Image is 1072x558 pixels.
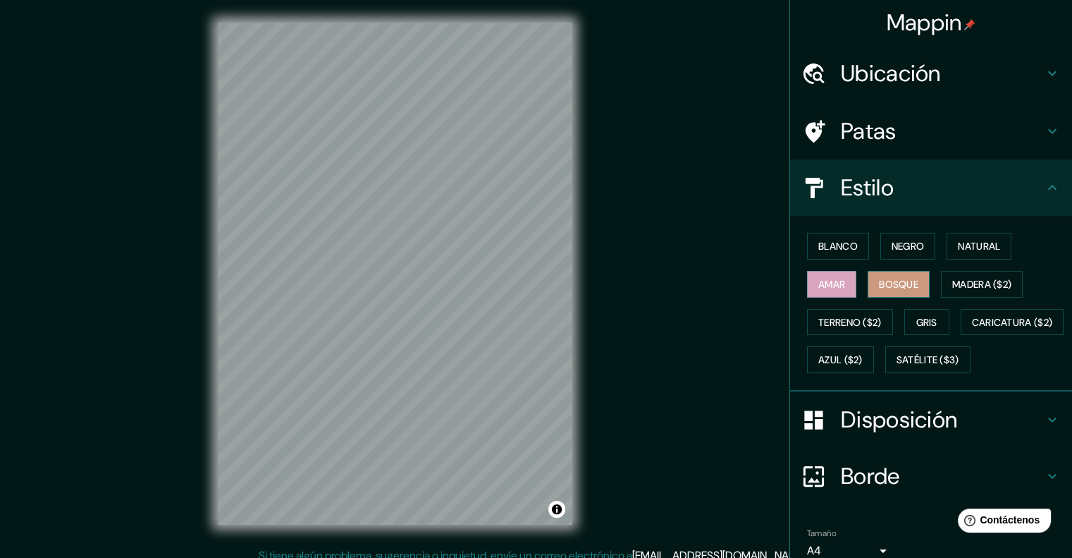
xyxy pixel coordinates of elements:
button: Bosque [868,271,930,298]
button: Madera ($2) [941,271,1023,298]
font: Negro [892,240,925,253]
button: Negro [880,233,936,260]
font: Satélite ($3) [897,354,959,367]
div: Patas [790,103,1072,159]
font: Borde [841,461,900,491]
font: Tamaño [807,528,836,539]
img: pin-icon.png [964,19,975,30]
div: Estilo [790,159,1072,216]
button: Terreno ($2) [807,309,893,336]
font: Gris [916,316,937,329]
font: Azul ($2) [818,354,863,367]
font: Ubicación [841,59,941,88]
font: Madera ($2) [952,278,1011,291]
button: Gris [904,309,949,336]
font: A4 [807,543,821,558]
font: Amar [818,278,845,291]
font: Disposición [841,405,957,435]
font: Bosque [879,278,918,291]
button: Satélite ($3) [885,346,971,373]
button: Blanco [807,233,869,260]
button: Caricatura ($2) [961,309,1064,336]
button: Natural [947,233,1011,260]
font: Caricatura ($2) [972,316,1053,329]
button: Activar o desactivar atribución [548,501,565,518]
font: Blanco [818,240,858,253]
div: Disposición [790,392,1072,448]
div: Ubicación [790,45,1072,102]
font: Terreno ($2) [818,316,882,329]
font: Natural [958,240,1000,253]
button: Azul ($2) [807,346,874,373]
canvas: Mapa [218,23,572,525]
font: Patas [841,116,897,146]
button: Amar [807,271,856,298]
iframe: Lanzador de widgets de ayuda [947,503,1056,542]
div: Borde [790,448,1072,504]
font: Mappin [887,8,962,37]
font: Estilo [841,173,894,202]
